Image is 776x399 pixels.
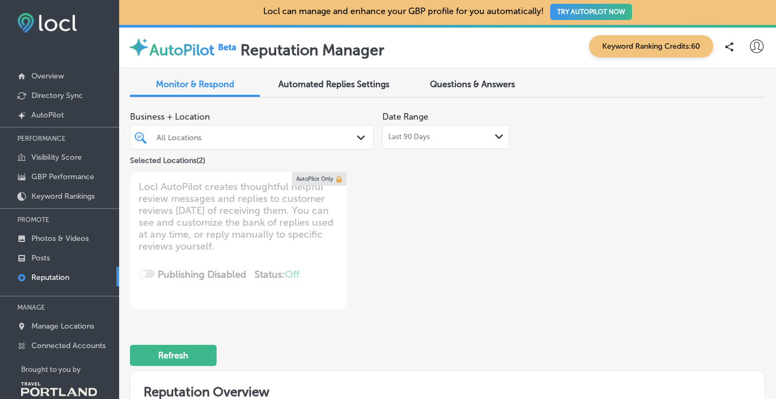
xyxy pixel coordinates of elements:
span: Keyword Ranking Credits: 60 [589,35,713,57]
p: Selected Locations ( 2 ) [130,152,205,165]
label: Date Range [382,112,428,122]
button: TRY AUTOPILOT NOW [550,4,632,20]
button: Refresh [130,345,217,366]
p: Posts [31,253,50,263]
p: Keyword Rankings [31,192,95,201]
p: Directory Sync [31,91,83,100]
img: Beta [214,41,240,53]
img: fda3e92497d09a02dc62c9cd864e3231.png [17,13,77,33]
span: Questions & Answers [430,79,515,89]
span: Automated Replies Settings [278,79,389,89]
label: AutoPilot [149,41,214,59]
img: autopilot-icon [128,36,149,58]
p: Overview [31,71,64,81]
label: Reputation Manager [240,41,384,59]
p: Manage Locations [31,322,94,331]
p: Brought to you by [21,365,119,374]
p: AutoPilot [31,110,64,120]
span: Business + Location [130,112,374,122]
span: Monitor & Respond [156,79,234,89]
p: Photos & Videos [31,234,89,243]
p: Connected Accounts [31,341,106,350]
div: All Locations [156,133,358,142]
img: Travel Portland [21,382,97,396]
span: Last 90 Days [388,133,430,141]
p: GBP Performance [31,172,94,181]
p: Visibility Score [31,153,82,162]
p: Reputation [31,273,69,282]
